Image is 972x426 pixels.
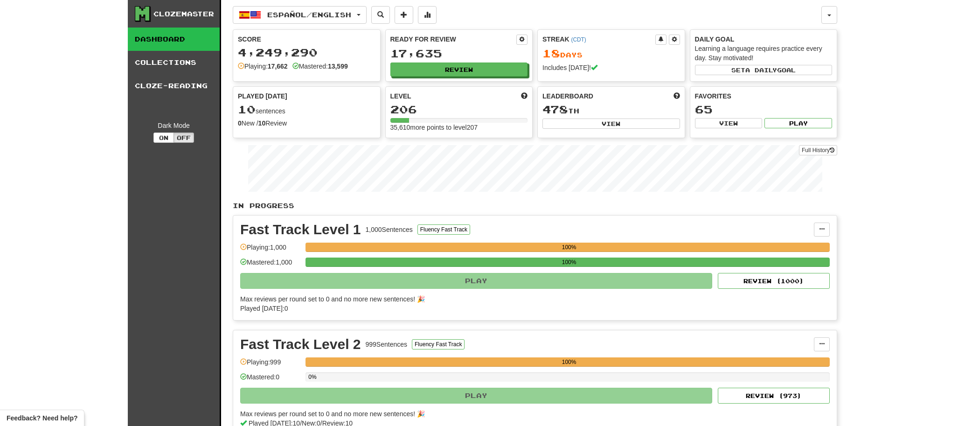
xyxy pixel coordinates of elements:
button: Seta dailygoal [695,65,833,75]
span: 478 [542,103,568,116]
div: 35,610 more points to level 207 [390,123,528,132]
strong: 10 [258,119,266,127]
div: Fast Track Level 1 [240,223,361,237]
div: 17,635 [390,48,528,59]
button: Play [764,118,832,128]
div: Mastered: 0 [240,372,301,388]
div: Mastered: [292,62,348,71]
div: Favorites [695,91,833,101]
a: Collections [128,51,220,74]
button: Review (973) [718,388,830,404]
span: a daily [745,67,777,73]
div: Day s [542,48,680,60]
span: Played [DATE] [238,91,287,101]
div: New / Review [238,119,375,128]
span: Leaderboard [542,91,593,101]
strong: 13,599 [328,63,348,70]
div: Playing: 1,000 [240,243,301,258]
button: On [153,133,174,143]
div: Streak [542,35,655,44]
button: Off [174,133,194,143]
div: Fast Track Level 2 [240,337,361,351]
button: Add sentence to collection [395,6,413,24]
button: Review [390,63,528,77]
div: th [542,104,680,116]
button: More stats [418,6,437,24]
span: 18 [542,47,560,60]
p: In Progress [233,201,837,210]
a: Cloze-Reading [128,74,220,98]
div: 1,000 Sentences [366,225,413,234]
a: Full History [799,145,837,155]
div: Playing: [238,62,288,71]
div: Max reviews per round set to 0 and no more new sentences! 🎉 [240,294,824,304]
span: Played [DATE]: 0 [240,305,288,312]
div: Mastered: 1,000 [240,258,301,273]
span: This week in points, UTC [673,91,680,101]
div: Learning a language requires practice every day. Stay motivated! [695,44,833,63]
div: 100% [308,243,830,252]
a: (CDT) [571,36,586,43]
div: Dark Mode [135,121,213,130]
div: Playing: 999 [240,357,301,373]
div: Daily Goal [695,35,833,44]
span: Score more points to level up [521,91,528,101]
div: sentences [238,104,375,116]
button: Español/English [233,6,367,24]
span: Open feedback widget [7,413,77,423]
div: 100% [308,258,830,267]
button: Fluency Fast Track [412,339,465,349]
span: Español / English [267,11,351,19]
div: Ready for Review [390,35,517,44]
button: View [542,119,680,129]
strong: 0 [238,119,242,127]
div: Includes [DATE]! [542,63,680,72]
div: Score [238,35,375,44]
button: Play [240,388,712,404]
div: 206 [390,104,528,115]
span: 10 [238,103,256,116]
button: Play [240,273,712,289]
button: Search sentences [371,6,390,24]
button: Review (1000) [718,273,830,289]
div: Max reviews per round set to 0 and no more new sentences! 🎉 [240,409,824,419]
div: 100% [308,357,830,367]
div: Clozemaster [153,9,214,19]
div: 999 Sentences [366,340,408,349]
strong: 17,662 [268,63,288,70]
button: Fluency Fast Track [417,224,470,235]
div: 4,249,290 [238,47,375,58]
div: 65 [695,104,833,115]
a: Dashboard [128,28,220,51]
button: View [695,118,763,128]
span: Level [390,91,411,101]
